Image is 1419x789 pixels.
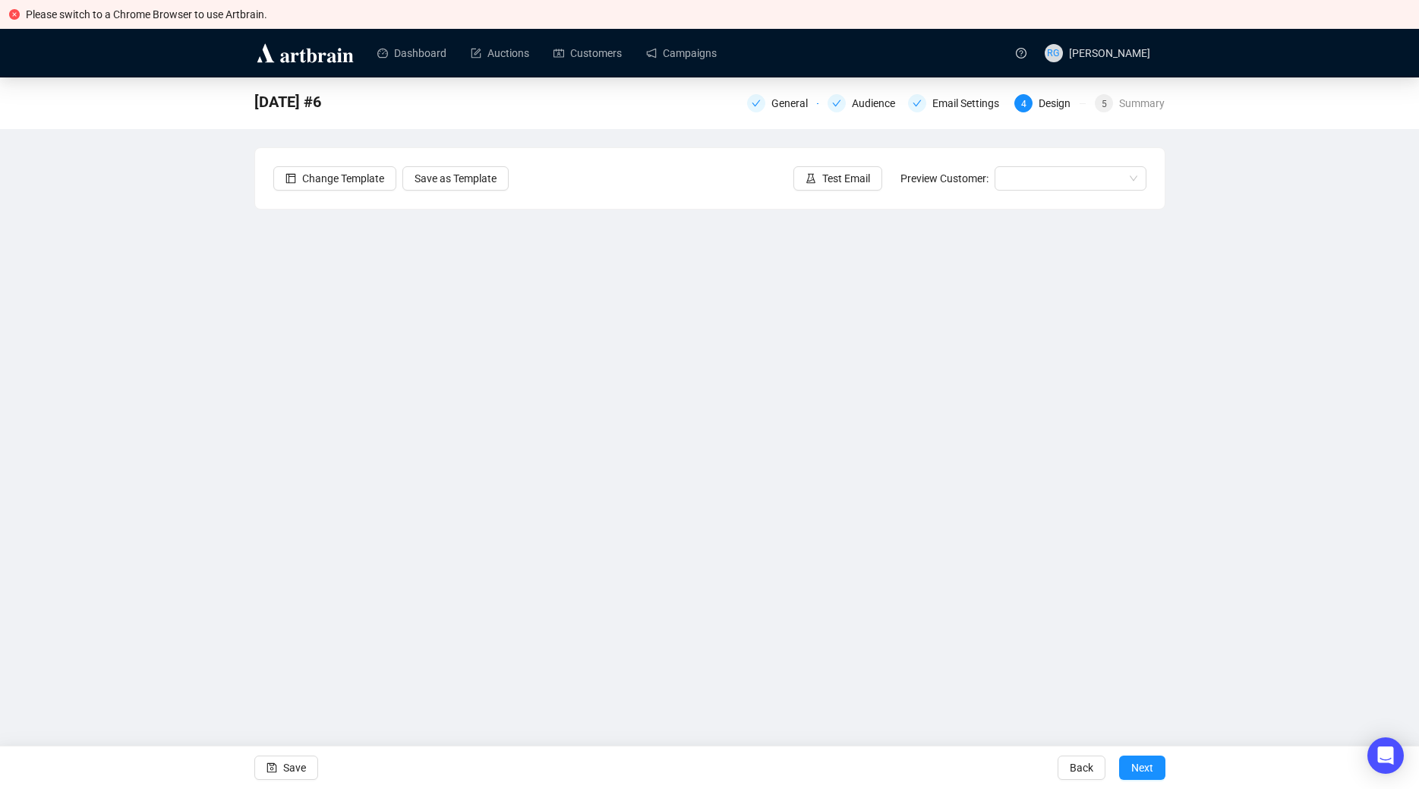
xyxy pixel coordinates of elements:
span: Save as Template [415,170,497,187]
span: Back [1070,746,1093,789]
div: 5Summary [1095,94,1165,112]
span: experiment [806,173,816,184]
a: Dashboard [377,33,446,73]
button: Change Template [273,166,396,191]
span: 5 [1102,99,1107,109]
div: Please switch to a Chrome Browser to use Artbrain. [26,6,1410,23]
span: Preview Customer: [900,172,989,185]
span: Next [1131,746,1153,789]
div: General [771,94,817,112]
span: Test Email [822,170,870,187]
span: question-circle [1016,48,1026,58]
span: save [266,762,277,773]
span: August 27, 2025 #6 [254,90,321,114]
img: logo [254,41,356,65]
div: Open Intercom Messenger [1367,737,1404,774]
div: Email Settings [932,94,1008,112]
span: RG [1047,46,1060,61]
div: Design [1039,94,1080,112]
button: Test Email [793,166,882,191]
span: check [752,99,761,108]
div: 4Design [1014,94,1086,112]
a: Auctions [471,33,529,73]
span: check [913,99,922,108]
div: Audience [828,94,899,112]
span: close-circle [9,9,20,20]
div: Audience [852,94,904,112]
a: Customers [553,33,622,73]
span: Save [283,746,306,789]
div: General [747,94,818,112]
span: [PERSON_NAME] [1069,47,1150,59]
a: Campaigns [646,33,717,73]
span: Change Template [302,170,384,187]
span: 4 [1021,99,1026,109]
button: Next [1119,756,1165,780]
a: question-circle [1007,29,1036,77]
button: Save [254,756,318,780]
div: Summary [1119,94,1165,112]
button: Back [1058,756,1105,780]
span: layout [285,173,296,184]
div: Email Settings [908,94,1005,112]
span: check [832,99,841,108]
button: Save as Template [402,166,509,191]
